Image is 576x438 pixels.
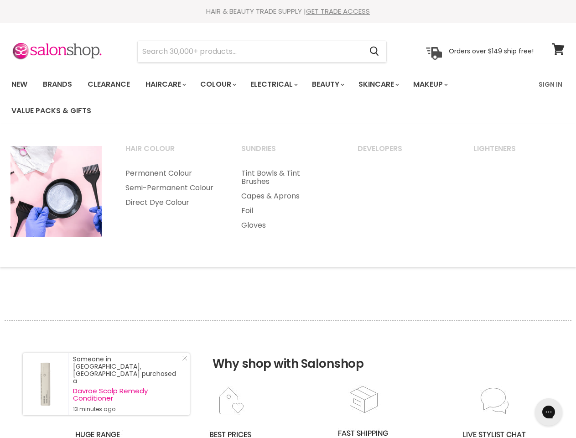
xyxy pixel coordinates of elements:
[230,218,344,233] a: Gloves
[73,355,181,413] div: Someone in [GEOGRAPHIC_DATA], [GEOGRAPHIC_DATA] purchased a
[114,181,228,195] a: Semi-Permanent Colour
[114,195,228,210] a: Direct Dye Colour
[362,41,386,62] button: Search
[5,71,533,124] ul: Main menu
[23,353,68,415] a: Visit product page
[73,387,181,402] a: Davroe Scalp Remedy Conditioner
[5,320,571,385] h2: Why shop with Salonshop
[230,166,344,189] a: Tint Bowls & Tint Brushes
[182,355,187,361] svg: Close Icon
[346,141,460,164] a: Developers
[533,75,568,94] a: Sign In
[230,166,344,233] ul: Main menu
[139,75,192,94] a: Haircare
[406,75,453,94] a: Makeup
[305,75,350,94] a: Beauty
[178,355,187,365] a: Close Notification
[138,41,362,62] input: Search
[114,166,228,181] a: Permanent Colour
[230,189,344,203] a: Capes & Aprons
[352,75,405,94] a: Skincare
[230,203,344,218] a: Foil
[244,75,303,94] a: Electrical
[449,47,534,55] p: Orders over $149 ship free!
[73,406,181,413] small: 13 minutes ago
[306,6,370,16] a: GET TRADE ACCESS
[462,141,576,164] a: Lighteners
[114,166,228,210] ul: Main menu
[230,141,344,164] a: Sundries
[137,41,387,63] form: Product
[114,141,228,164] a: Hair Colour
[81,75,137,94] a: Clearance
[193,75,242,94] a: Colour
[530,395,567,429] iframe: Gorgias live chat messenger
[5,75,34,94] a: New
[36,75,79,94] a: Brands
[5,101,98,120] a: Value Packs & Gifts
